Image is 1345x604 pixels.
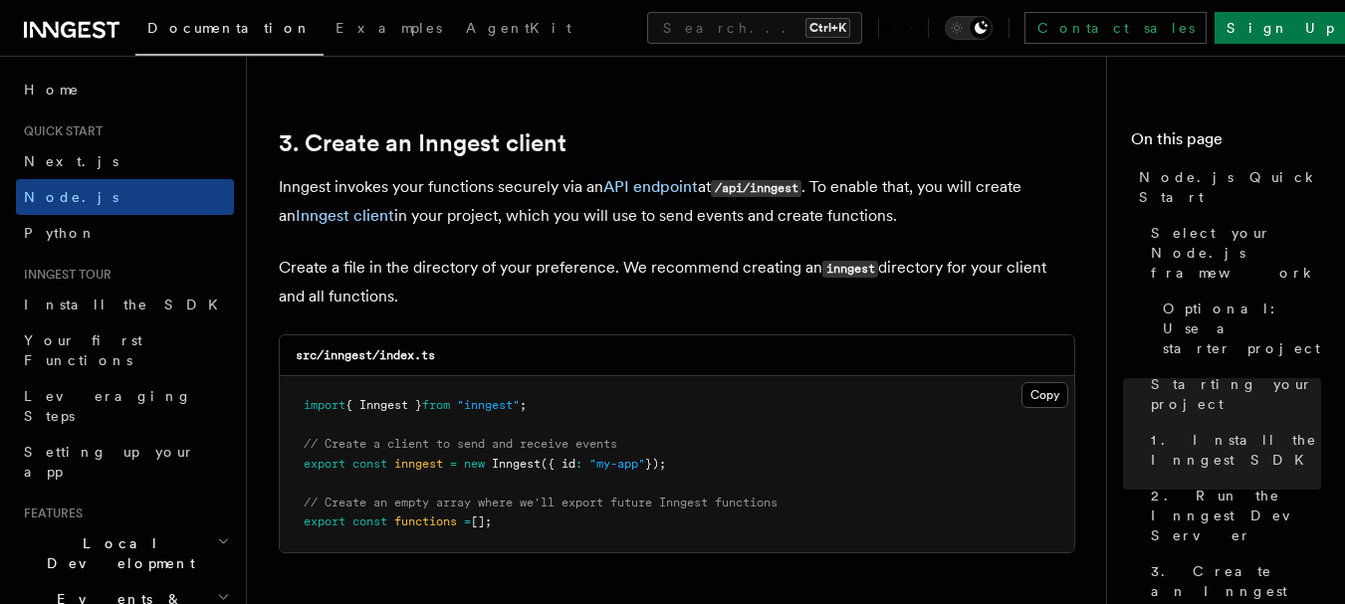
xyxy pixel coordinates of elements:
[575,457,582,471] span: :
[24,388,192,424] span: Leveraging Steps
[1143,215,1321,291] a: Select your Node.js framework
[16,378,234,434] a: Leveraging Steps
[464,514,471,528] span: =
[394,457,443,471] span: inngest
[1151,430,1321,470] span: 1. Install the Inngest SDK
[466,20,571,36] span: AgentKit
[304,437,617,451] span: // Create a client to send and receive events
[16,505,83,521] span: Features
[541,457,575,471] span: ({ id
[24,444,195,480] span: Setting up your app
[16,215,234,251] a: Python
[304,398,345,412] span: import
[296,206,394,225] a: Inngest client
[945,16,993,40] button: Toggle dark mode
[24,332,142,368] span: Your first Functions
[520,398,527,412] span: ;
[16,179,234,215] a: Node.js
[336,20,442,36] span: Examples
[492,457,541,471] span: Inngest
[464,457,485,471] span: new
[279,129,566,157] a: 3. Create an Inngest client
[422,398,450,412] span: from
[457,398,520,412] span: "inngest"
[1139,167,1321,207] span: Node.js Quick Start
[279,173,1075,230] p: Inngest invokes your functions securely via an at . To enable that, you will create an in your pr...
[345,398,422,412] span: { Inngest }
[471,514,492,528] span: [];
[16,287,234,322] a: Install the SDK
[24,80,80,100] span: Home
[1151,486,1321,545] span: 2. Run the Inngest Dev Server
[16,267,112,283] span: Inngest tour
[147,20,312,36] span: Documentation
[1021,382,1068,408] button: Copy
[1143,422,1321,478] a: 1. Install the Inngest SDK
[352,514,387,528] span: const
[24,189,118,205] span: Node.js
[16,123,103,139] span: Quick start
[394,514,457,528] span: functions
[603,177,698,196] a: API endpoint
[1151,374,1321,414] span: Starting your project
[454,6,583,54] a: AgentKit
[16,322,234,378] a: Your first Functions
[24,225,97,241] span: Python
[1131,127,1321,159] h4: On this page
[647,12,862,44] button: Search...Ctrl+K
[1163,299,1321,358] span: Optional: Use a starter project
[304,514,345,528] span: export
[16,533,217,573] span: Local Development
[1155,291,1321,366] a: Optional: Use a starter project
[352,457,387,471] span: const
[16,72,234,107] a: Home
[1151,223,1321,283] span: Select your Node.js framework
[822,261,878,278] code: inngest
[1143,366,1321,422] a: Starting your project
[16,143,234,179] a: Next.js
[1024,12,1207,44] a: Contact sales
[589,457,645,471] span: "my-app"
[24,297,230,312] span: Install the SDK
[1131,159,1321,215] a: Node.js Quick Start
[1143,478,1321,553] a: 2. Run the Inngest Dev Server
[304,496,778,509] span: // Create an empty array where we'll export future Inngest functions
[296,348,435,362] code: src/inngest/index.ts
[279,254,1075,310] p: Create a file in the directory of your preference. We recommend creating an directory for your cl...
[304,457,345,471] span: export
[16,525,234,581] button: Local Development
[711,180,801,197] code: /api/inngest
[24,153,118,169] span: Next.js
[645,457,666,471] span: });
[16,434,234,490] a: Setting up your app
[324,6,454,54] a: Examples
[805,18,850,38] kbd: Ctrl+K
[450,457,457,471] span: =
[135,6,324,56] a: Documentation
